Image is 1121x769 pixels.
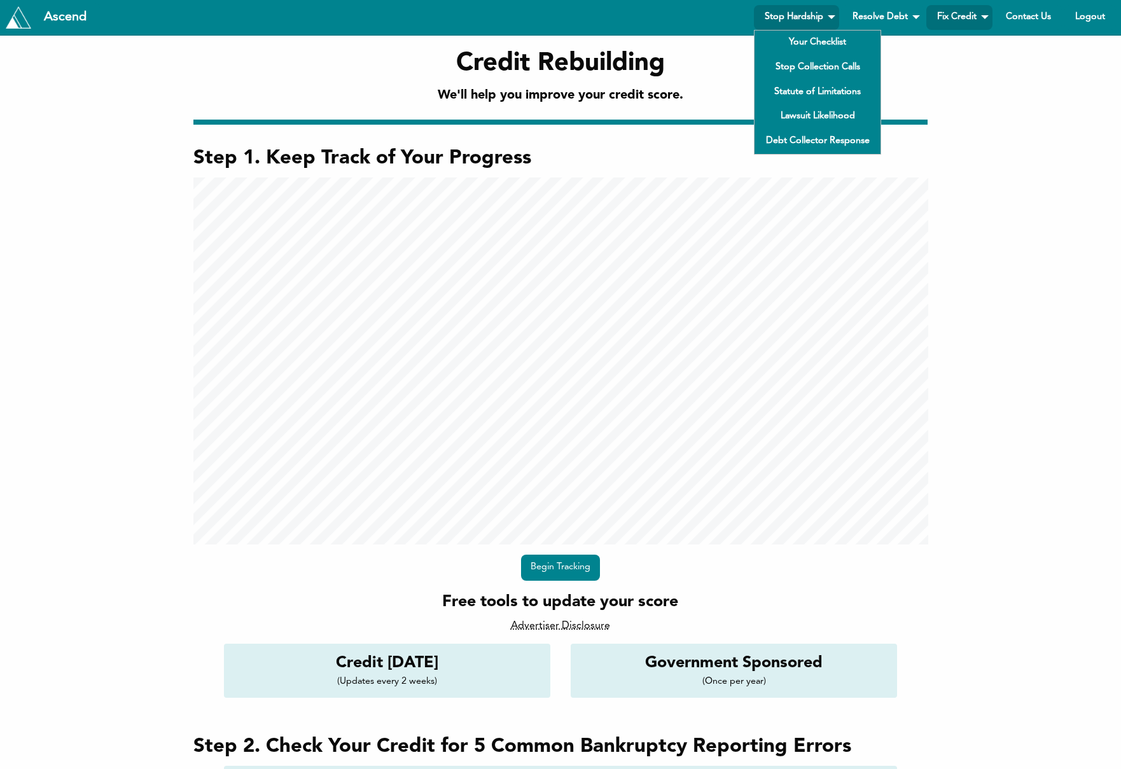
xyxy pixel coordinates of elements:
span: Advertiser Disclosure [511,621,610,631]
a: Resolve Debt [842,5,924,30]
h4: Free tools to update your score [193,591,928,613]
p: (Once per year) [580,674,888,689]
a: Fix Credit [926,5,992,30]
a: Begin Tracking [521,555,601,581]
a: Your Checklist [755,31,881,55]
a: Statute of Limitations [755,80,881,104]
p: (Updates every 2 weeks) [233,674,541,689]
a: Stop Collection Calls [755,55,881,80]
a: Contact Us [995,5,1062,30]
h4: Government Sponsored [580,652,888,674]
a: Debt Collector Response [755,129,881,154]
div: Ascend [34,11,97,24]
a: Stop Hardship [754,5,839,30]
a: Lawsuit Likelihood [755,104,881,129]
a: Tryascend.com Ascend [3,3,100,31]
h2: We'll help you improve your credit score. [438,87,683,104]
h4: Credit [DATE] [233,652,541,674]
a: Government Sponsored(Once per year) [571,644,897,698]
a: Credit [DATE](Updates every 2 weeks) [224,644,550,698]
a: Logout [1064,5,1116,30]
h3: Step 2. Check Your Credit for 5 Common Bankruptcy Reporting Errors [193,733,928,761]
h3: Step 1. Keep Track of Your Progress [193,145,928,172]
img: Tryascend.com [6,6,31,28]
h1: Credit Rebuilding [438,46,683,81]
